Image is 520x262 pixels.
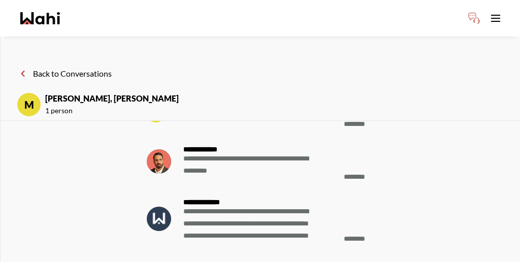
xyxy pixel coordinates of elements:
[45,92,179,105] strong: [PERSON_NAME], [PERSON_NAME]
[20,12,60,24] a: Wahi homepage
[17,92,41,117] div: M
[45,105,179,117] span: 1 person
[485,8,506,28] button: Toggle open navigation menu
[17,67,112,80] button: Back to Conversations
